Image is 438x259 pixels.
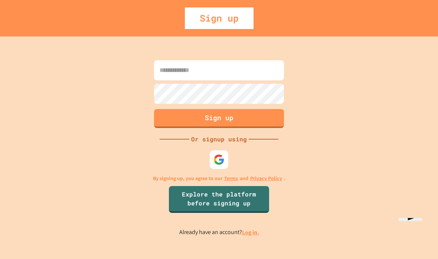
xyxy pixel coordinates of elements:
[189,135,249,144] div: Or signup using
[169,186,269,213] a: Explore the platform before signing up
[179,228,259,237] p: Already have an account?
[154,109,284,128] button: Sign up
[250,175,282,182] a: Privacy Policy
[396,218,432,253] iframe: chat widget
[213,154,225,165] img: google-icon.svg
[153,175,285,182] p: By signing up, you agree to our and .
[242,228,259,236] a: Log in.
[224,175,238,182] a: Terms
[185,7,254,29] div: Sign up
